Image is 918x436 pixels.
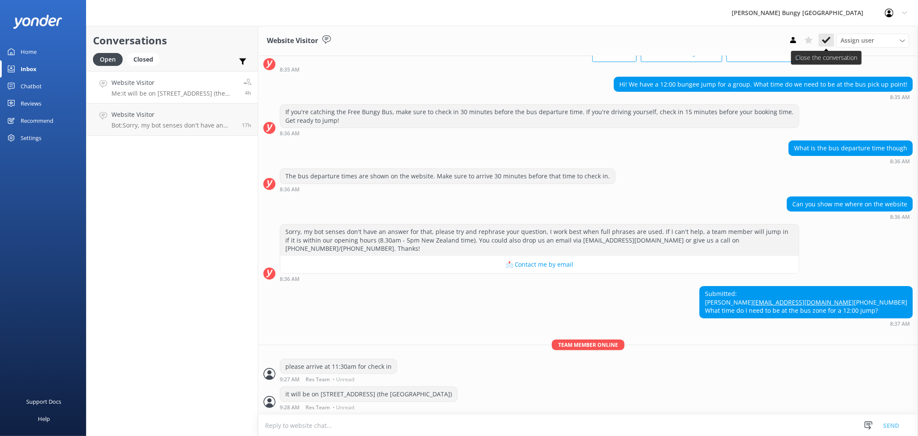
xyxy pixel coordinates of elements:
[127,54,164,64] a: Closed
[700,287,912,318] div: Submitted: [PERSON_NAME] [PHONE_NUMBER] What time do I need to be at the bus zone for a 12:00 jump?
[87,103,258,136] a: Website VisitorBot:Sorry, my bot senses don't have an answer for that, please try and rephrase yo...
[333,405,354,410] span: • Unread
[787,197,912,212] div: Can you show me where on the website
[614,77,912,92] div: Hi! We have a 12:00 bungee jump for a group. What time do we need to be at the bus pick up point!
[890,95,910,100] strong: 8:35 AM
[93,54,127,64] a: Open
[38,410,50,427] div: Help
[280,66,799,72] div: Sep 08 2025 08:35am (UTC +12:00) Pacific/Auckland
[306,405,330,410] span: Res Team
[836,34,909,47] div: Assign User
[280,359,397,374] div: please arrive at 11:30am for check in
[280,404,457,410] div: Sep 08 2025 09:28am (UTC +12:00) Pacific/Auckland
[280,187,300,192] strong: 8:36 AM
[280,405,300,410] strong: 9:28 AM
[13,15,62,29] img: yonder-white-logo.png
[280,256,799,273] button: 📩 Contact me by email
[306,377,330,382] span: Res Team
[242,121,251,129] span: Sep 07 2025 08:29pm (UTC +12:00) Pacific/Auckland
[280,224,799,256] div: Sorry, my bot senses don't have an answer for that, please try and rephrase your question, I work...
[841,36,874,45] span: Assign user
[280,186,615,192] div: Sep 08 2025 08:36am (UTC +12:00) Pacific/Auckland
[21,60,37,78] div: Inbox
[788,158,913,164] div: Sep 08 2025 08:36am (UTC +12:00) Pacific/Auckland
[890,321,910,327] strong: 8:37 AM
[552,339,624,350] span: Team member online
[280,376,397,382] div: Sep 08 2025 09:27am (UTC +12:00) Pacific/Auckland
[87,71,258,103] a: Website VisitorMe:it will be on [STREET_ADDRESS] (the [GEOGRAPHIC_DATA])4h
[333,377,354,382] span: • Unread
[267,35,318,47] h3: Website Visitor
[614,94,913,100] div: Sep 08 2025 08:35am (UTC +12:00) Pacific/Auckland
[21,112,53,129] div: Recommend
[111,110,235,119] h4: Website Visitor
[890,215,910,220] strong: 8:36 AM
[111,78,237,87] h4: Website Visitor
[280,105,799,128] div: If you're catching the Free Bungy Bus, make sure to check in 30 minutes before the bus departure ...
[699,321,913,327] div: Sep 08 2025 08:37am (UTC +12:00) Pacific/Auckland
[280,387,457,402] div: it will be on [STREET_ADDRESS] (the [GEOGRAPHIC_DATA])
[789,141,912,156] div: What is the bus departure time though
[111,90,237,97] p: Me: it will be on [STREET_ADDRESS] (the [GEOGRAPHIC_DATA])
[890,159,910,164] strong: 8:36 AM
[21,95,41,112] div: Reviews
[280,131,300,136] strong: 8:36 AM
[21,78,42,95] div: Chatbot
[280,67,300,72] strong: 8:35 AM
[280,130,799,136] div: Sep 08 2025 08:36am (UTC +12:00) Pacific/Auckland
[280,276,799,282] div: Sep 08 2025 08:36am (UTC +12:00) Pacific/Auckland
[245,89,251,97] span: Sep 08 2025 09:28am (UTC +12:00) Pacific/Auckland
[280,377,300,382] strong: 9:27 AM
[753,298,854,306] a: [EMAIL_ADDRESS][DOMAIN_NAME]
[111,121,235,129] p: Bot: Sorry, my bot senses don't have an answer for that, please try and rephrase your question, I...
[21,43,37,60] div: Home
[93,32,251,49] h2: Conversations
[127,53,160,66] div: Closed
[93,53,123,66] div: Open
[280,169,615,184] div: The bus departure times are shown on the website. Make sure to arrive 30 minutes before that time...
[27,393,62,410] div: Support Docs
[280,277,300,282] strong: 8:36 AM
[21,129,41,146] div: Settings
[787,214,913,220] div: Sep 08 2025 08:36am (UTC +12:00) Pacific/Auckland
